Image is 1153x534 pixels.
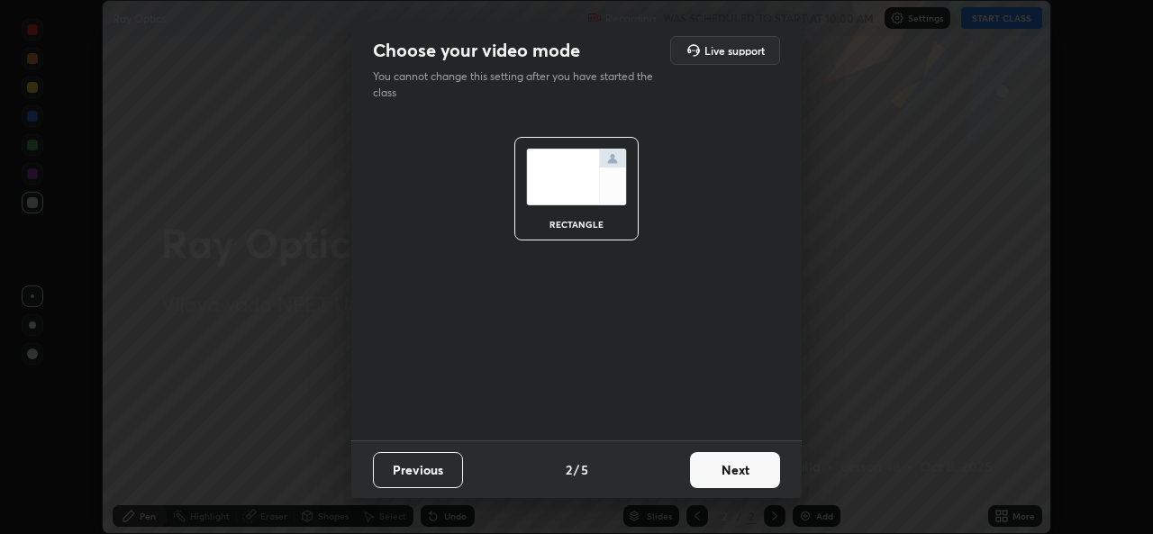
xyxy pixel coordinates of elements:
[373,68,665,101] p: You cannot change this setting after you have started the class
[540,220,613,229] div: rectangle
[526,149,627,205] img: normalScreenIcon.ae25ed63.svg
[581,460,588,479] h4: 5
[373,39,580,62] h2: Choose your video mode
[690,452,780,488] button: Next
[574,460,579,479] h4: /
[373,452,463,488] button: Previous
[566,460,572,479] h4: 2
[704,45,765,56] h5: Live support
